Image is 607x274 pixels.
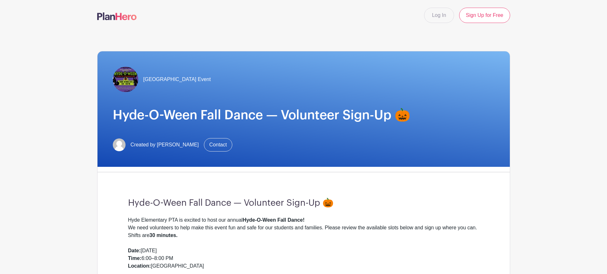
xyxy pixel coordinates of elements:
[97,12,137,20] img: logo-507f7623f17ff9eddc593b1ce0a138ce2505c220e1c5a4e2b4648c50719b7d32.svg
[424,8,454,23] a: Log In
[149,233,177,238] strong: 30 minutes.
[128,248,141,253] strong: Date:
[131,141,199,149] span: Created by [PERSON_NAME]
[204,138,232,152] a: Contact
[128,255,141,261] strong: Time:
[143,76,211,83] span: [GEOGRAPHIC_DATA] Event
[128,263,151,269] strong: Location:
[128,198,479,209] h3: Hyde-O-Ween Fall Dance — Volunteer Sign-Up 🎃
[128,216,479,247] div: Hyde Elementary PTA is excited to host our annual We need volunteers to help make this event fun ...
[113,107,495,123] h1: Hyde-O-Ween Fall Dance — Volunteer Sign-Up 🎃
[113,138,126,151] img: default-ce2991bfa6775e67f084385cd625a349d9dcbb7a52a09fb2fda1e96e2d18dcdb.png
[242,217,304,223] strong: Hyde-O-Ween Fall Dance!
[113,67,138,92] img: Facebook%20Event%20Banner.jpg
[459,8,510,23] a: Sign Up for Free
